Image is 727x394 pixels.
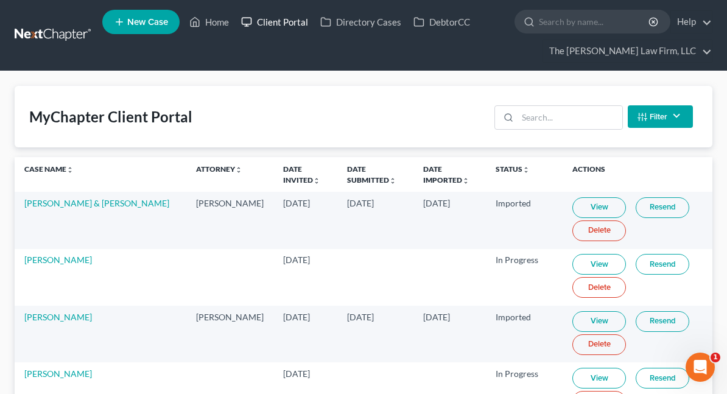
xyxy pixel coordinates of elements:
a: Date Submittedunfold_more [347,164,396,184]
span: [DATE] [347,198,374,208]
span: [DATE] [283,198,310,208]
a: Resend [636,254,689,275]
a: View [572,197,626,218]
td: Imported [486,192,563,248]
a: DebtorCC [407,11,476,33]
td: Imported [486,306,563,362]
input: Search... [518,106,622,129]
i: unfold_more [522,166,530,174]
a: [PERSON_NAME] [24,368,92,379]
i: unfold_more [235,166,242,174]
div: MyChapter Client Portal [29,107,192,127]
a: Delete [572,334,626,355]
a: Directory Cases [314,11,407,33]
a: Resend [636,368,689,389]
td: [PERSON_NAME] [186,192,273,248]
a: Help [671,11,712,33]
a: [PERSON_NAME] [24,255,92,265]
span: [DATE] [283,368,310,379]
a: View [572,254,626,275]
a: Home [183,11,235,33]
a: Attorneyunfold_more [196,164,242,174]
i: unfold_more [462,177,469,185]
a: Resend [636,311,689,332]
input: Search by name... [539,10,650,33]
a: Date Importedunfold_more [423,164,469,184]
a: View [572,368,626,389]
a: Statusunfold_more [496,164,530,174]
a: Date Invitedunfold_more [283,164,320,184]
a: View [572,311,626,332]
a: Resend [636,197,689,218]
i: unfold_more [389,177,396,185]
button: Filter [628,105,693,128]
span: [DATE] [283,255,310,265]
a: The [PERSON_NAME] Law Firm, LLC [543,40,712,62]
span: [DATE] [283,312,310,322]
td: [PERSON_NAME] [186,306,273,362]
span: New Case [127,18,168,27]
i: unfold_more [66,166,74,174]
span: [DATE] [423,198,450,208]
td: In Progress [486,249,563,306]
a: Client Portal [235,11,314,33]
iframe: Intercom live chat [686,353,715,382]
a: [PERSON_NAME] & [PERSON_NAME] [24,198,169,208]
a: Delete [572,220,626,241]
span: [DATE] [423,312,450,322]
a: [PERSON_NAME] [24,312,92,322]
span: [DATE] [347,312,374,322]
th: Actions [563,157,712,192]
a: Case Nameunfold_more [24,164,74,174]
span: 1 [711,353,720,362]
a: Delete [572,277,626,298]
i: unfold_more [313,177,320,185]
